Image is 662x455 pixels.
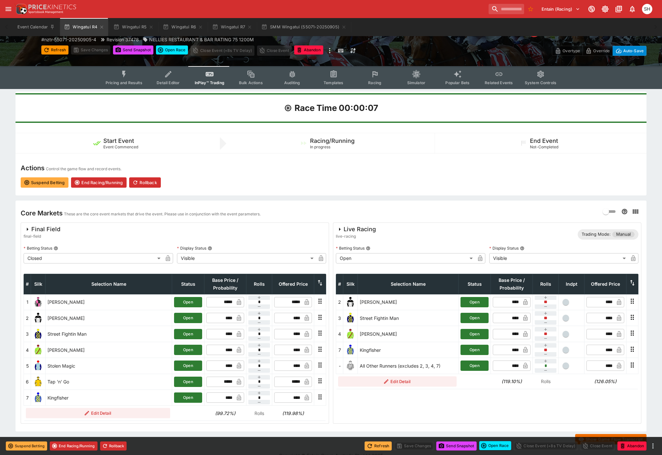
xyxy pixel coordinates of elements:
td: 5 [24,358,31,374]
p: Betting Status [336,245,365,251]
td: Stolen Magic [46,358,172,374]
span: Racing [368,80,381,85]
th: Offered Price [272,274,314,294]
span: Bulk Actions [239,80,263,85]
button: Abandon [294,45,323,54]
button: Open [174,361,202,371]
div: Start From [552,46,646,56]
img: blank-silk.png [345,361,356,371]
th: Silk [343,274,358,294]
div: split button [156,45,188,54]
button: Connected to PK [586,3,597,15]
button: Rollback [129,177,160,188]
th: Offered Price [584,274,626,294]
div: Scott Hunt [642,4,652,14]
span: Not-Completed [530,144,558,149]
button: more [326,45,334,56]
p: Rolls [535,378,557,385]
button: open drawer [3,3,14,15]
div: Visible [177,253,316,263]
h6: (99.72%) [206,410,244,417]
td: [PERSON_NAME] [358,326,459,342]
p: Revision 37478 [107,36,139,43]
div: Final Field [24,225,60,233]
button: Open [174,392,202,403]
div: Open [336,253,475,263]
div: split button [479,441,511,450]
button: Suspend Betting [6,441,47,450]
span: Related Events [485,80,513,85]
h4: Core Markets [21,209,63,217]
img: runner 3 [345,313,356,323]
span: Popular Bets [445,80,470,85]
button: Rollback [100,441,127,450]
button: Select Tenant [538,4,584,14]
p: Trading Mode: [582,231,611,238]
button: Send Snapshot [436,441,477,450]
button: Open [460,361,489,371]
span: Simulator [407,80,425,85]
h6: (119.98%) [274,410,312,417]
input: search [489,4,524,14]
button: SMM Wingatui (55071-20250905) [257,18,350,36]
h5: Start Event [103,137,134,144]
h4: Actions [21,164,45,172]
button: Auto-Save [613,46,646,56]
img: runner 2 [345,297,356,307]
td: All Other Runners (excludes 2, 3, 4, 7) [358,358,459,374]
button: Edit Detail [338,376,457,387]
p: Display Status [177,245,206,251]
span: live-racing [336,233,376,240]
p: Control the game flow and record events. [46,166,121,172]
td: 2 [24,310,31,326]
button: Open Race [156,45,188,54]
span: InPlay™ Trading [195,80,224,85]
button: Betting Status [54,246,58,251]
td: 3 [24,326,31,342]
img: runner 7 [345,345,356,355]
button: End Racing/Running [71,177,127,188]
td: Street Fightin Man [358,310,459,326]
p: Overtype [563,47,580,54]
td: 4 [336,326,343,342]
button: Open [174,377,202,387]
span: Pricing and Results [106,80,142,85]
button: Abandon [617,441,646,450]
th: # [336,274,343,294]
button: Event Calendar [14,18,59,36]
img: Sportsbook Management [28,11,63,14]
button: Notifications [626,3,638,15]
td: Kingfisher [358,342,459,358]
div: Visible [489,253,628,263]
span: Mark an event as closed and abandoned. [294,46,323,53]
td: [PERSON_NAME] [46,310,172,326]
button: Show Game Flow Transcript [575,434,646,444]
th: Rolls [246,274,272,294]
button: Open [174,297,202,307]
button: Send Snapshot [113,45,153,54]
img: runner 7 [33,392,43,403]
button: Open [460,297,489,307]
button: Scott Hunt [640,2,654,16]
th: Silk [31,274,46,294]
td: [PERSON_NAME] [358,294,459,310]
td: 2 [336,294,343,310]
span: Detail Editor [157,80,180,85]
button: Display Status [208,246,212,251]
button: Edit Detail [26,408,170,418]
button: Wingatui R6 [159,18,207,36]
span: Manual [612,231,635,238]
img: runner 1 [33,297,43,307]
th: Status [172,274,204,294]
button: Open Race [479,441,511,450]
button: Open [174,345,202,355]
h6: (126.05%) [586,378,625,385]
span: System Controls [525,80,556,85]
p: Copy To Clipboard [41,36,96,43]
img: PriceKinetics Logo [14,3,27,15]
td: [PERSON_NAME] [46,342,172,358]
span: Auditing [284,80,300,85]
button: Refresh [365,441,392,450]
img: runner 6 [33,377,43,387]
td: - [336,358,343,374]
